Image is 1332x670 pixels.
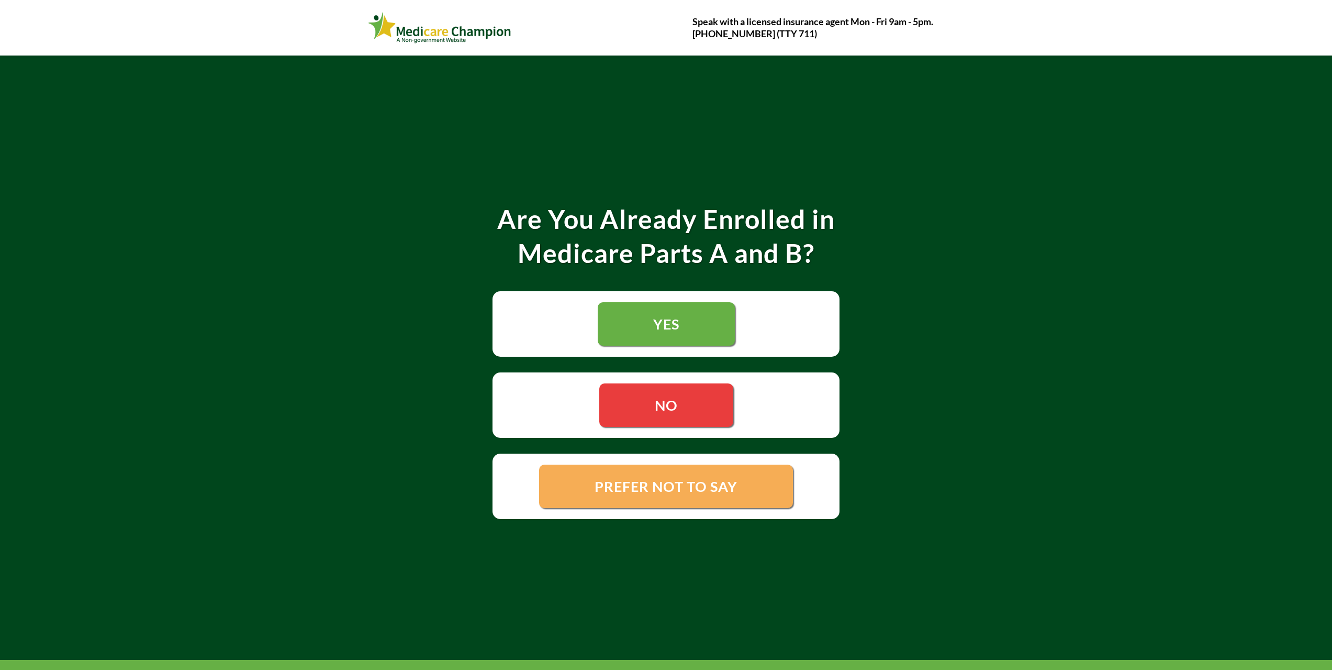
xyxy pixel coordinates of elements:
strong: Are You Already Enrolled in [497,203,835,235]
a: YES [598,302,735,346]
span: NO [655,397,678,414]
strong: [PHONE_NUMBER] (TTY 711) [692,28,817,39]
span: PREFER NOT TO SAY [595,478,737,495]
span: YES [653,315,679,333]
a: PREFER NOT TO SAY [539,465,793,508]
strong: Speak with a licensed insurance agent Mon - Fri 9am - 5pm. [692,16,933,27]
a: NO [599,383,733,427]
strong: Medicare Parts A and B? [518,237,814,269]
img: Webinar [368,10,512,46]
